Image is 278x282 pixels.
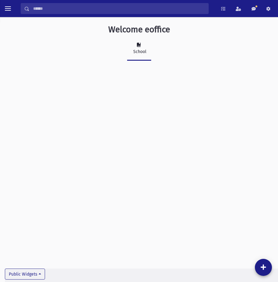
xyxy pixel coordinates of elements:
[127,37,151,61] a: School
[30,3,208,14] input: Search
[132,48,146,55] div: School
[2,3,13,14] button: toggle menu
[108,24,170,35] h3: Welcome eoffice
[5,269,45,280] button: Public Widgets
